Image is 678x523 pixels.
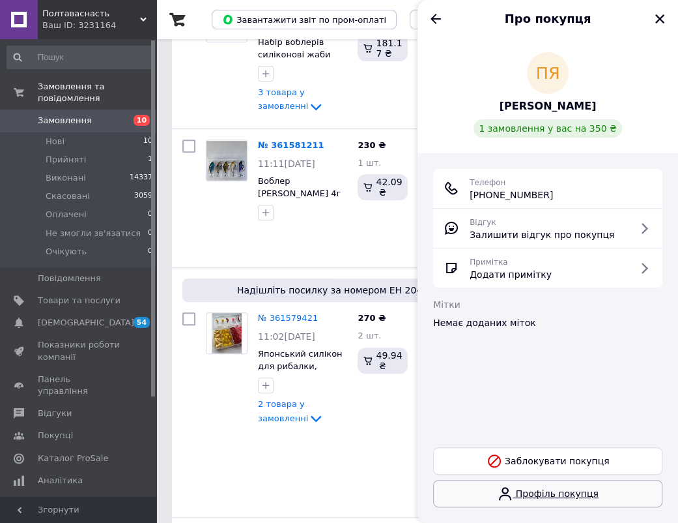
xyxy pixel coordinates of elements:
[206,312,247,354] a: Фото товару
[444,255,652,281] a: ПриміткаДодати примітку
[258,399,324,423] a: 2 товара у замовленні
[358,158,381,168] span: 1 шт.
[46,136,64,147] span: Нові
[479,123,616,134] span: 1 замовлення у вас на 350 ₴
[143,136,152,147] span: 10
[358,140,386,150] span: 230 ₴
[38,339,120,363] span: Показники роботи компанії
[222,14,386,25] span: Завантажити звіт по пром-оплаті
[652,11,668,27] button: Закрити
[42,8,140,20] span: Полтаваснасть
[46,246,87,258] span: Очікують
[433,447,662,475] button: Заблокувати покупця
[134,190,152,202] span: 3059
[212,10,397,29] button: Завантажити звіт по пром-оплаті
[258,349,343,395] a: Японський силікон для рибалки, черв'як, опариш, кукрудза 100 шт.
[46,154,86,166] span: Прийняті
[7,46,154,69] input: Пошук
[433,318,536,328] span: Немає доданих міток
[433,299,460,310] span: Мітки
[38,317,134,329] span: [DEMOGRAPHIC_DATA]
[416,327,480,344] div: [PHONE_NUMBER]
[358,174,407,200] div: 42.09 ₴
[470,268,552,281] span: Додати примітку
[46,228,141,239] span: Не змогли зв'язатися
[38,453,108,464] span: Каталог ProSale
[38,374,120,397] span: Панель управління
[358,331,381,340] span: 2 шт.
[258,87,308,111] span: 3 товара у замовленні
[38,273,101,284] span: Повідомлення
[258,176,341,210] a: Воблер [PERSON_NAME] 4г 42мм набір 5 шт
[535,61,559,85] span: ПЯ
[38,475,83,486] span: Аналітика
[444,215,652,241] a: ВідгукЗалишити відгук про покупця
[470,178,505,187] span: Телефон
[470,228,614,241] span: Залишити відгук про покупця
[46,209,87,220] span: Оплачені
[500,99,597,114] a: [PERSON_NAME]
[258,158,315,169] span: 11:11[DATE]
[470,258,507,267] span: Примітка
[410,10,530,29] button: Управління статусами
[148,228,152,239] span: 0
[433,480,662,507] a: Профіль покупця
[148,209,152,220] span: 0
[258,87,324,111] a: 3 товара у замовленні
[38,295,120,306] span: Товари та послуги
[188,284,647,297] span: Надішліть посилку за номером ЕН 20451246929186, щоб отримати оплату
[470,218,496,227] span: Відгук
[38,115,92,127] span: Замовлення
[134,317,150,328] span: 54
[46,172,86,184] span: Виконані
[358,35,407,61] div: 181.17 ₴
[258,399,308,423] span: 2 товара у замовленні
[134,115,150,126] span: 10
[358,313,386,323] span: 270 ₴
[130,172,152,184] span: 14337
[258,140,324,150] a: № 361581211
[148,154,152,166] span: 1
[38,408,72,419] span: Відгуки
[206,140,247,181] a: Фото товару
[416,155,480,172] div: [PHONE_NUMBER]
[212,313,242,353] img: Фото товару
[258,331,315,342] span: 11:02[DATE]
[258,313,318,323] a: № 361579421
[206,141,247,181] img: Фото товару
[470,188,553,202] span: [PHONE_NUMBER]
[358,348,407,374] div: 49.94 ₴
[505,12,591,25] span: Про покупця
[148,246,152,258] span: 0
[46,190,90,202] span: Скасовані
[38,430,73,441] span: Покупці
[428,11,444,27] button: Назад
[42,20,156,31] div: Ваш ID: 3231164
[38,81,156,104] span: Замовлення та повідомлення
